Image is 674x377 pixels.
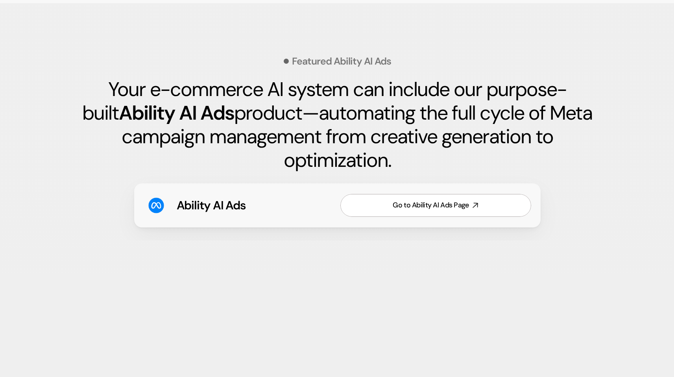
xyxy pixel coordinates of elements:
[393,200,469,210] div: Go to Ability AI Ads Page
[119,100,234,126] span: Ability AI Ads
[340,194,531,216] a: Go to Ability AI Ads Page
[292,56,391,66] p: Featured Ability AI Ads
[176,197,266,214] h3: Ability AI Ads
[78,78,597,172] h2: Your e-commerce AI system can include our purpose-built product—automating the full cycle of Meta...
